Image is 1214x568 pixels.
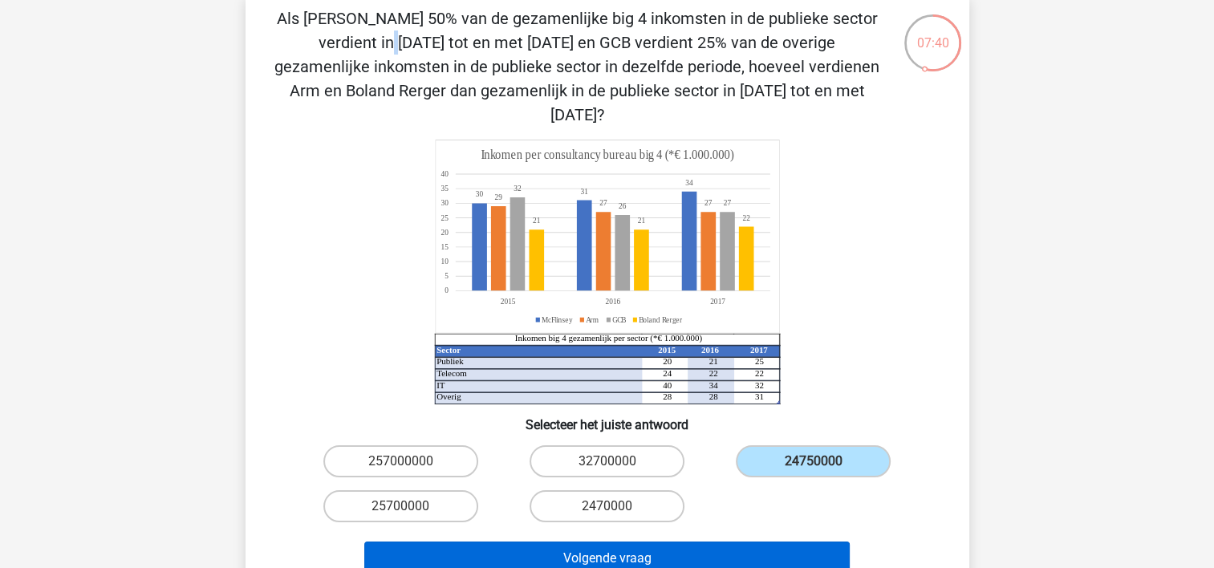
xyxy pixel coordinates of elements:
[586,314,599,324] tspan: Arm
[754,380,763,390] tspan: 32
[514,333,702,343] tspan: Inkomen big 4 gezamenlijk per sector (*€ 1.000.000)
[685,178,693,188] tspan: 34
[441,213,449,222] tspan: 25
[749,345,767,355] tspan: 2017
[709,368,717,378] tspan: 22
[445,286,449,295] tspan: 0
[436,368,467,378] tspan: Telecom
[323,445,478,477] label: 257000000
[271,6,883,127] p: Als [PERSON_NAME] 50% van de gezamenlijke big 4 inkomsten in de publieke sector verdient in [DATE...
[475,189,483,199] tspan: 30
[612,314,627,324] tspan: GCB
[441,184,449,193] tspan: 35
[481,148,733,163] tspan: Inkomen per consultancy bureau big 4 (*€ 1.000.000)
[663,356,672,366] tspan: 20
[323,490,478,522] label: 25700000
[530,445,684,477] label: 32700000
[618,201,626,211] tspan: 26
[700,345,718,355] tspan: 2016
[580,187,588,197] tspan: 31
[658,345,676,355] tspan: 2015
[441,198,449,208] tspan: 30
[530,490,684,522] label: 2470000
[709,380,717,390] tspan: 34
[532,216,644,225] tspan: 2121
[736,445,891,477] label: 24750000
[445,271,449,281] tspan: 5
[639,314,683,324] tspan: Boland Rerger
[500,297,725,306] tspan: 201520162017
[436,380,445,390] tspan: IT
[436,356,464,366] tspan: Publiek
[514,184,522,193] tspan: 32
[663,392,672,401] tspan: 28
[754,368,763,378] tspan: 22
[903,13,963,53] div: 07:40
[723,198,731,208] tspan: 27
[436,392,461,401] tspan: Overig
[709,392,717,401] tspan: 28
[663,380,672,390] tspan: 40
[494,193,501,202] tspan: 29
[754,356,763,366] tspan: 25
[542,314,573,324] tspan: McFlinsey
[441,257,449,266] tspan: 10
[271,404,944,432] h6: Selecteer het juiste antwoord
[436,345,461,355] tspan: Sector
[742,213,749,222] tspan: 22
[709,356,717,366] tspan: 21
[754,392,763,401] tspan: 31
[599,198,712,208] tspan: 2727
[441,169,449,179] tspan: 40
[663,368,672,378] tspan: 24
[441,242,449,252] tspan: 15
[441,227,449,237] tspan: 20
